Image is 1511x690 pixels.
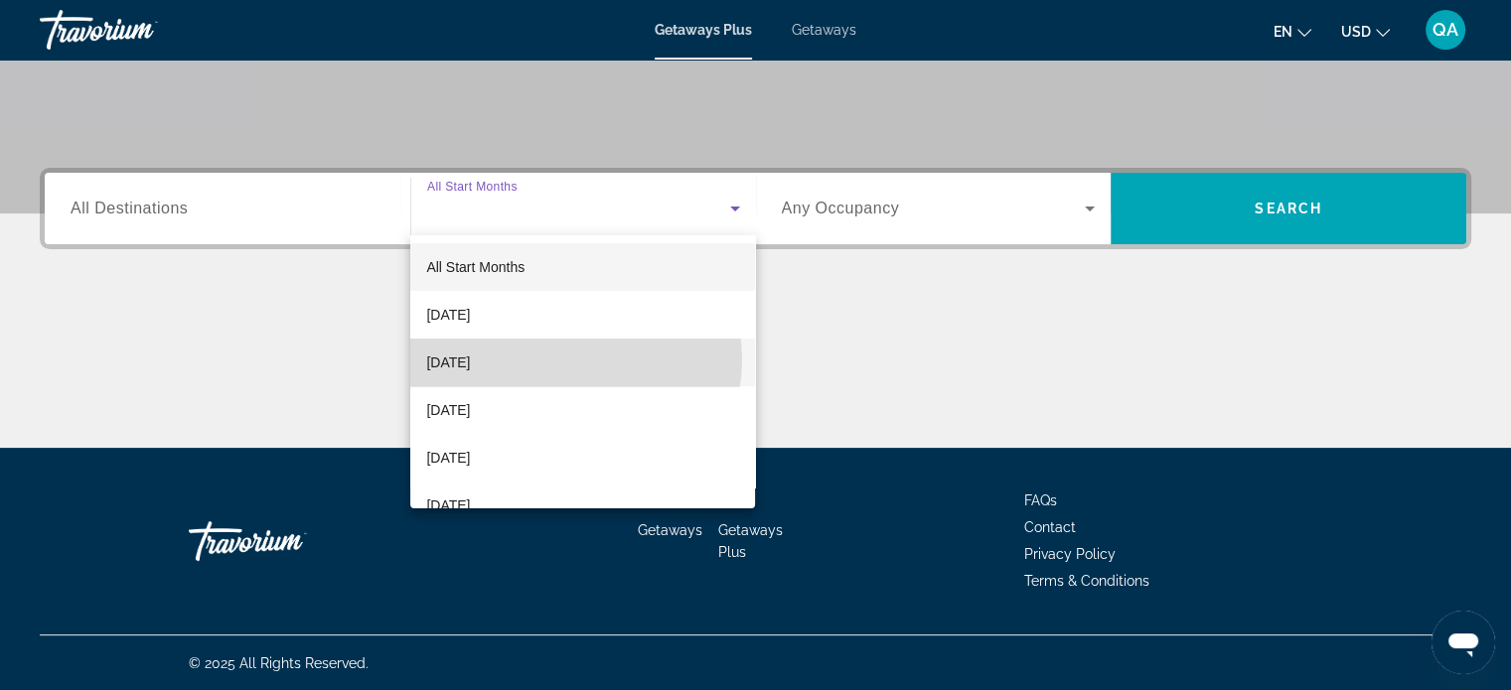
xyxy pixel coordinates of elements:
[426,446,470,470] span: [DATE]
[426,303,470,327] span: [DATE]
[426,259,525,275] span: All Start Months
[426,398,470,422] span: [DATE]
[426,350,470,374] span: [DATE]
[426,493,470,517] span: [DATE]
[1432,611,1495,674] iframe: Button to launch messaging window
